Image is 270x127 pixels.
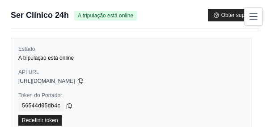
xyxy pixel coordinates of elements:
[244,7,263,26] button: Toggle navigation
[225,84,270,127] iframe: Chat Widget
[11,9,69,21] span: Ser Clínico 24h
[18,69,244,76] label: API URL
[18,101,64,111] code: 56544d05db4c
[18,92,244,99] label: Token do Portador
[18,115,62,126] a: Redefinir token
[221,12,254,19] font: Obter suporte
[208,9,259,21] button: Obter suporte
[225,84,270,127] div: Widget de chat
[18,54,244,61] div: A tripulação está online
[74,11,137,20] span: A tripulação está online
[18,45,244,53] label: Estado
[18,78,75,85] span: [URL][DOMAIN_NAME]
